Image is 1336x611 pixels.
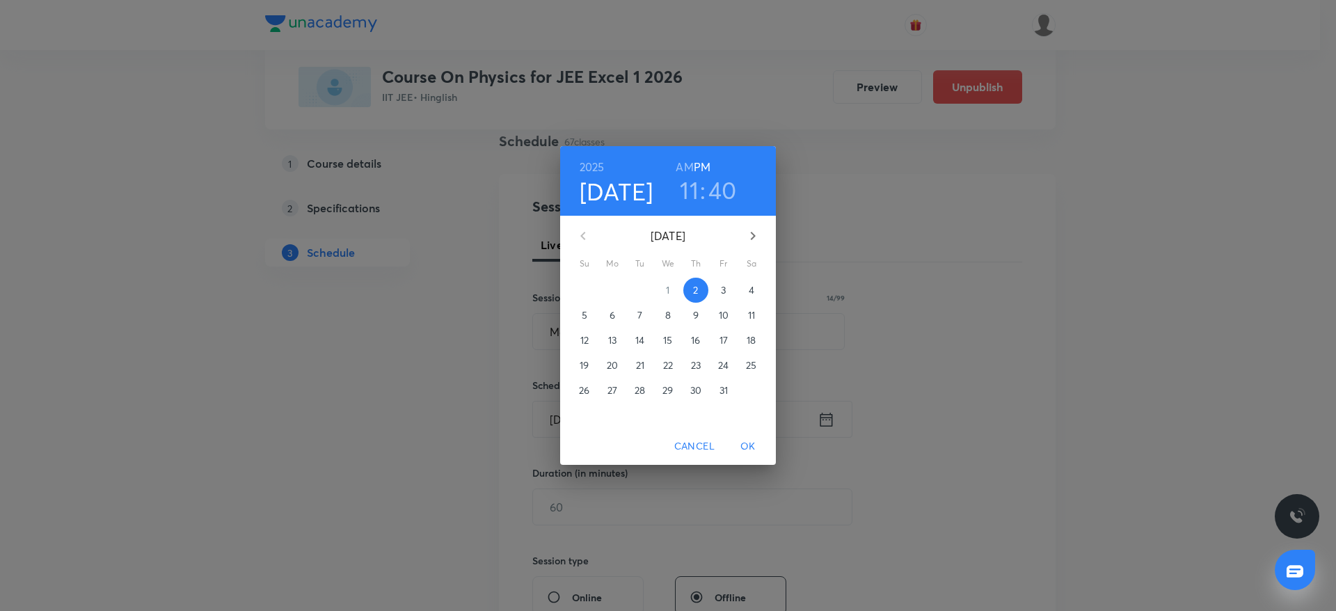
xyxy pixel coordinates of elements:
[580,177,653,206] button: [DATE]
[572,378,597,403] button: 26
[600,353,625,378] button: 20
[572,257,597,271] span: Su
[719,333,728,347] p: 17
[580,358,589,372] p: 19
[683,257,708,271] span: Th
[746,358,756,372] p: 25
[683,303,708,328] button: 9
[739,278,764,303] button: 4
[655,353,681,378] button: 22
[572,353,597,378] button: 19
[747,333,756,347] p: 18
[628,303,653,328] button: 7
[663,333,672,347] p: 15
[655,328,681,353] button: 15
[636,358,644,372] p: 21
[691,358,701,372] p: 23
[739,328,764,353] button: 18
[572,328,597,353] button: 12
[711,257,736,271] span: Fr
[600,303,625,328] button: 6
[694,157,710,177] button: PM
[655,378,681,403] button: 29
[655,257,681,271] span: We
[691,333,700,347] p: 16
[693,283,698,297] p: 2
[665,308,671,322] p: 8
[719,308,729,322] p: 10
[600,228,736,244] p: [DATE]
[600,328,625,353] button: 13
[700,175,706,205] h3: :
[683,278,708,303] button: 2
[662,383,673,397] p: 29
[572,303,597,328] button: 5
[739,353,764,378] button: 25
[721,283,726,297] p: 3
[600,257,625,271] span: Mo
[637,308,642,322] p: 7
[683,353,708,378] button: 23
[580,333,589,347] p: 12
[580,157,605,177] button: 2025
[683,328,708,353] button: 16
[635,383,645,397] p: 28
[600,378,625,403] button: 27
[718,358,729,372] p: 24
[663,358,673,372] p: 22
[731,438,765,455] span: OK
[608,333,617,347] p: 13
[610,308,615,322] p: 6
[711,328,736,353] button: 17
[579,383,589,397] p: 26
[711,378,736,403] button: 31
[676,157,693,177] button: AM
[674,438,715,455] span: Cancel
[655,303,681,328] button: 8
[683,378,708,403] button: 30
[719,383,728,397] p: 31
[669,434,720,459] button: Cancel
[582,308,587,322] p: 5
[711,303,736,328] button: 10
[628,328,653,353] button: 14
[635,333,644,347] p: 14
[711,353,736,378] button: 24
[739,257,764,271] span: Sa
[708,175,737,205] button: 40
[711,278,736,303] button: 3
[739,303,764,328] button: 11
[628,257,653,271] span: Tu
[628,353,653,378] button: 21
[607,358,618,372] p: 20
[693,308,699,322] p: 9
[726,434,770,459] button: OK
[749,283,754,297] p: 4
[607,383,617,397] p: 27
[680,175,699,205] button: 11
[628,378,653,403] button: 28
[748,308,755,322] p: 11
[690,383,701,397] p: 30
